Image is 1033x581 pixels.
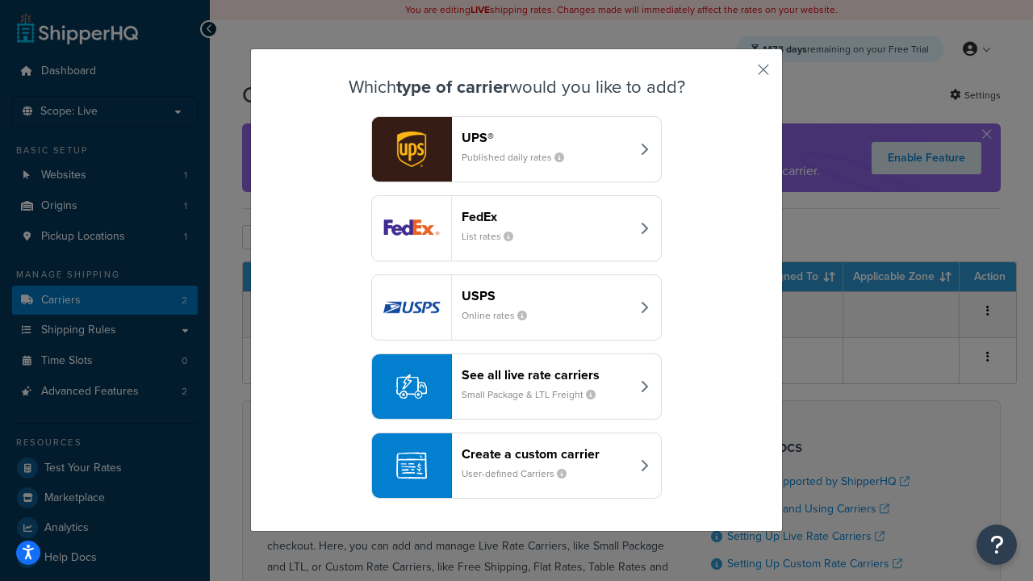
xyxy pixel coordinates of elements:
header: UPS® [462,130,630,145]
img: icon-carrier-liverate-becf4550.svg [396,371,427,402]
small: User-defined Carriers [462,466,579,481]
button: fedEx logoFedExList rates [371,195,662,261]
button: See all live rate carriersSmall Package & LTL Freight [371,353,662,420]
small: Small Package & LTL Freight [462,387,609,402]
button: Create a custom carrierUser-defined Carriers [371,433,662,499]
h3: Which would you like to add? [291,77,742,97]
strong: type of carrier [396,73,509,100]
img: icon-carrier-custom-c93b8a24.svg [396,450,427,481]
button: usps logoUSPSOnline rates [371,274,662,341]
small: Online rates [462,308,540,323]
header: USPS [462,288,630,303]
img: ups logo [372,117,451,182]
img: usps logo [372,275,451,340]
header: FedEx [462,209,630,224]
button: Open Resource Center [977,525,1017,565]
small: Published daily rates [462,150,577,165]
header: Create a custom carrier [462,446,630,462]
header: See all live rate carriers [462,367,630,382]
img: fedEx logo [372,196,451,261]
small: List rates [462,229,526,244]
button: ups logoUPS®Published daily rates [371,116,662,182]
